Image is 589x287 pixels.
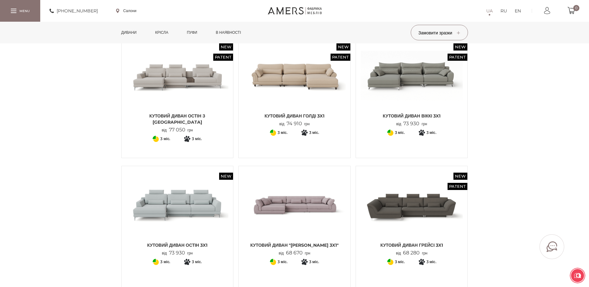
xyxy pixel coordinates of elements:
span: Кутовий диван ГОЛДІ 3x1 [243,113,346,119]
span: 68 670 [284,250,305,256]
span: Кутовий диван ОСТІН з [GEOGRAPHIC_DATA] [126,113,229,125]
span: Кутовий диван ОСТІН 3x1 [126,242,229,248]
span: 68 280 [401,250,422,256]
a: [PHONE_NUMBER] [50,7,98,15]
span: 3 міс. [192,135,202,143]
a: в наявності [211,22,245,43]
span: 74 910 [284,121,304,126]
button: Замовити зразки [411,25,468,40]
a: New Patent Кутовий диван ГОЛДІ 3x1 Кутовий диван ГОЛДІ 3x1 Кутовий диван ГОЛДІ 3x1 від74 910грн [243,42,346,127]
span: Кутовий диван ГРЕЙСІ 3x1 [361,242,463,248]
span: 73 930 [167,250,187,256]
span: Patent [331,54,350,61]
span: Кутовий диван ВІККІ 3x1 [361,113,463,119]
img: Кутовий диван ГРЕЙСІ 3x1 [361,171,463,239]
span: Кутовий Диван "[PERSON_NAME] 3x1" [243,242,346,248]
a: Салони [116,8,136,14]
span: Patent [448,183,467,190]
span: 3 міс. [309,258,319,266]
span: Patent [213,54,233,61]
p: від грн [279,121,310,127]
a: Пуфи [182,22,202,43]
span: New [453,43,467,51]
a: New Patent Кутовий диван ВІККІ 3x1 Кутовий диван ВІККІ 3x1 від73 930грн [361,42,463,127]
span: Замовити зразки [418,30,460,36]
p: від грн [396,250,427,256]
span: 3 міс. [427,258,436,266]
span: New [453,173,467,180]
span: New [219,43,233,51]
a: Крісла [150,22,173,43]
span: New [219,173,233,180]
span: 3 міс. [160,135,170,143]
p: від грн [162,250,193,256]
a: New Кутовий диван ОСТІН 3x1 Кутовий диван ОСТІН 3x1 Кутовий диван ОСТІН 3x1 від73 930грн [126,171,229,256]
a: Дивани [117,22,141,43]
span: 3 міс. [278,129,288,136]
img: Кутовий диван ВІККІ 3x1 [361,42,463,110]
span: 3 міс. [395,129,405,136]
span: 0 [573,5,579,11]
a: New Patent Кутовий диван ОСТІН з тумбою Кутовий диван ОСТІН з тумбою Кутовий диван ОСТІН з [GEOGR... [126,42,229,133]
p: від грн [279,250,310,256]
span: 73 930 [401,121,422,126]
a: New Patent Кутовий диван ГРЕЙСІ 3x1 Кутовий диван ГРЕЙСІ 3x1 від68 280грн [361,171,463,256]
a: EN [515,7,521,15]
a: Кутовий Диван Кутовий Диван Кутовий Диван "[PERSON_NAME] 3x1" від68 670грн [243,171,346,256]
span: 3 міс. [395,258,405,266]
span: 3 міс. [278,258,288,266]
span: 3 міс. [427,129,436,136]
p: від грн [162,127,193,133]
span: 77 050 [167,127,188,133]
span: 3 міс. [309,129,319,136]
span: Patent [448,54,467,61]
a: UA [486,7,493,15]
span: 3 міс. [192,258,202,266]
p: від грн [396,121,427,127]
span: 3 міс. [160,258,170,266]
span: New [336,43,350,51]
a: RU [500,7,507,15]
